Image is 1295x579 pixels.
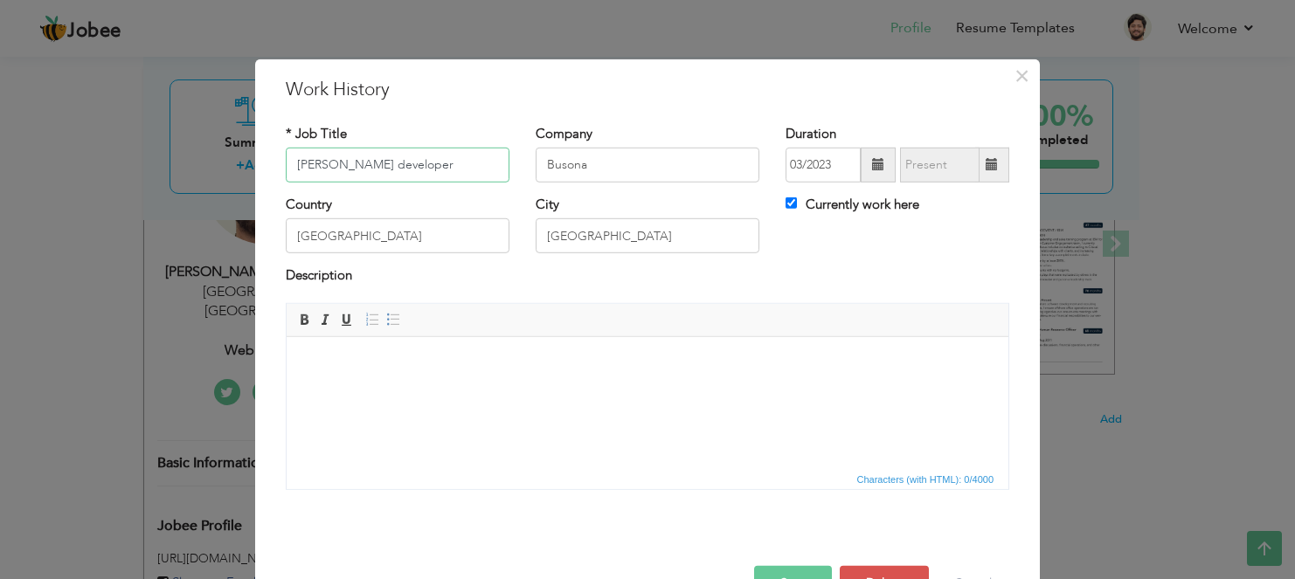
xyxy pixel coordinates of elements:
[786,148,861,183] input: From
[286,76,1009,102] h3: Work History
[286,124,347,142] label: * Job Title
[286,196,332,214] label: Country
[854,472,1000,487] div: Statistics
[1015,59,1029,91] span: ×
[294,310,314,329] a: Bold
[900,148,980,183] input: Present
[384,310,403,329] a: Insert/Remove Bulleted List
[786,196,919,214] label: Currently work here
[786,124,836,142] label: Duration
[287,337,1008,468] iframe: Rich Text Editor, workEditor
[786,197,797,209] input: Currently work here
[536,196,559,214] label: City
[336,310,356,329] a: Underline
[1008,61,1035,89] button: Close
[536,124,592,142] label: Company
[363,310,382,329] a: Insert/Remove Numbered List
[286,266,352,285] label: Description
[854,472,998,487] span: Characters (with HTML): 0/4000
[315,310,335,329] a: Italic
